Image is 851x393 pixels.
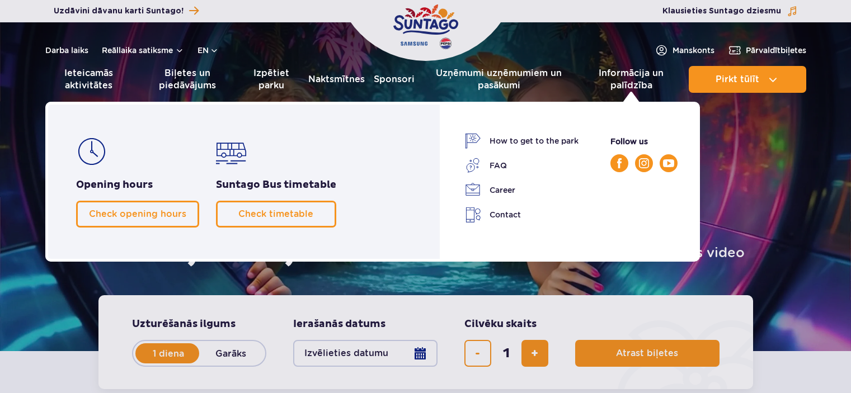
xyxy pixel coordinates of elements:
font: Izpētiet parku [253,68,289,91]
a: Contact [465,207,579,223]
a: Sponsori [374,66,415,93]
button: Pirkt tūlīt [689,66,806,93]
font: biļetes [781,46,806,55]
span: Check timetable [238,209,313,219]
img: Facebook [617,158,622,168]
font: Mans [673,46,693,55]
a: Check opening hours [76,201,199,228]
font: Naktsmītnes [308,74,365,84]
p: Follow us [610,135,678,148]
a: Naktsmītnes [308,66,365,93]
button: Reāllaika satiksme [102,46,184,55]
font: Ieteicamās aktivitātes [64,68,113,91]
font: Pārvaldīt [746,46,781,55]
font: en [198,46,209,55]
a: Check timetable [216,201,336,228]
font: Uzņēmumi uzņēmumiem un pasākumi [436,68,562,91]
img: YouTube [663,159,674,167]
a: Pārvaldītbiļetes [728,44,806,57]
a: Informācija un palīdzība [583,66,679,93]
button: en [198,45,219,56]
a: Manskonts [655,44,714,57]
span: Check opening hours [89,209,186,219]
a: How to get to the park [465,133,579,149]
h2: Suntago Bus timetable [216,178,336,192]
img: Instagram [639,158,649,168]
a: Izpētiet parku [243,66,299,93]
font: Darba laiks [45,46,88,55]
a: Career [465,182,579,198]
a: Ieteicamās aktivitātes [45,66,133,93]
a: Uzņēmumi uzņēmumiem un pasākumi [424,66,574,93]
font: Reāllaika satiksme [102,46,173,55]
font: Informācija un palīdzība [599,68,664,91]
a: Biļetes un piedāvājums [141,66,234,93]
a: FAQ [465,158,579,173]
font: Biļetes un piedāvājums [159,68,216,91]
font: konts [693,46,714,55]
h2: Opening hours [76,178,199,192]
font: Sponsori [374,74,415,84]
a: Darba laiks [45,45,88,56]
